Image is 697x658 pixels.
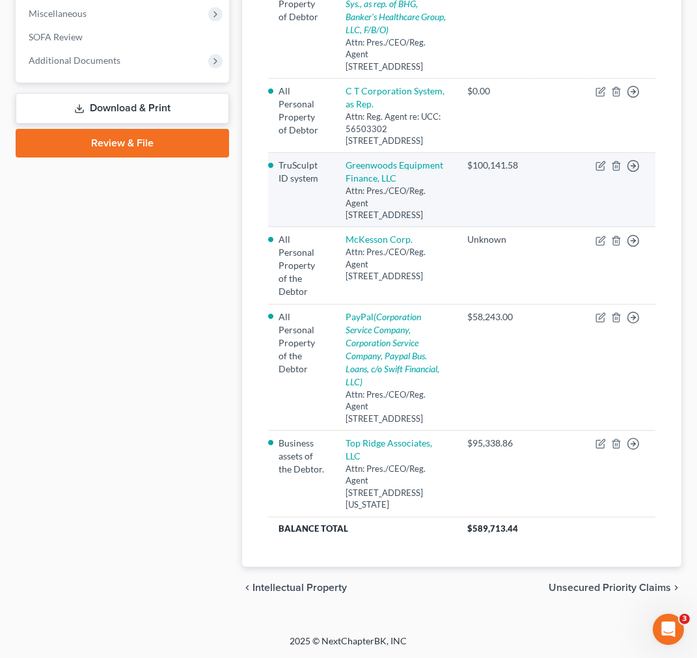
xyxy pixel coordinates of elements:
[253,583,347,593] span: Intellectual Property
[346,159,443,184] a: Greenwoods Equipment Finance, LLC
[346,311,439,387] a: PayPal(Corporation Service Company, Corporation Service Company, Paypal Bus. Loans, c/o Swift Fin...
[268,517,457,540] th: Balance Total
[279,310,325,376] li: All Personal Property of the Debtor
[279,233,325,298] li: All Personal Property of the Debtor
[346,389,446,425] div: Attn: Pres./CEO/Reg. Agent [STREET_ADDRESS]
[467,85,518,98] div: $0.00
[279,159,325,185] li: TruSculpt ID system
[16,129,229,158] a: Review & File
[346,311,439,387] i: (Corporation Service Company, Corporation Service Company, Paypal Bus. Loans, c/o Swift Financial...
[467,437,518,450] div: $95,338.86
[29,8,87,19] span: Miscellaneous
[346,111,446,147] div: Attn: Reg. Agent re: UCC: 56503302 [STREET_ADDRESS]
[671,583,681,593] i: chevron_right
[242,583,347,593] button: chevron_left Intellectual Property
[679,614,690,624] span: 3
[346,246,446,282] div: Attn: Pres./CEO/Reg. Agent [STREET_ADDRESS]
[346,36,446,73] div: Attn: Pres./CEO/Reg. Agent [STREET_ADDRESS]
[346,85,444,109] a: C T Corporation System, as Rep.
[346,234,413,245] a: McKesson Corp.
[549,583,671,593] span: Unsecured Priority Claims
[467,233,518,246] div: Unknown
[467,310,518,323] div: $58,243.00
[242,583,253,593] i: chevron_left
[346,463,446,511] div: Attn: Pres./CEO/Reg. Agent [STREET_ADDRESS][US_STATE]
[346,185,446,221] div: Attn: Pres./CEO/Reg. Agent [STREET_ADDRESS]
[29,31,83,42] span: SOFA Review
[16,93,229,124] a: Download & Print
[29,55,120,66] span: Additional Documents
[346,437,432,461] a: Top Ridge Associates, LLC
[18,25,229,49] a: SOFA Review
[36,635,661,658] div: 2025 © NextChapterBK, INC
[279,85,325,137] li: All Personal Property of Debtor
[653,614,684,645] iframe: Intercom live chat
[279,437,325,476] li: Business assets of the Debtor.
[549,583,681,593] button: Unsecured Priority Claims chevron_right
[467,159,518,172] div: $100,141.58
[467,523,518,534] span: $589,713.44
